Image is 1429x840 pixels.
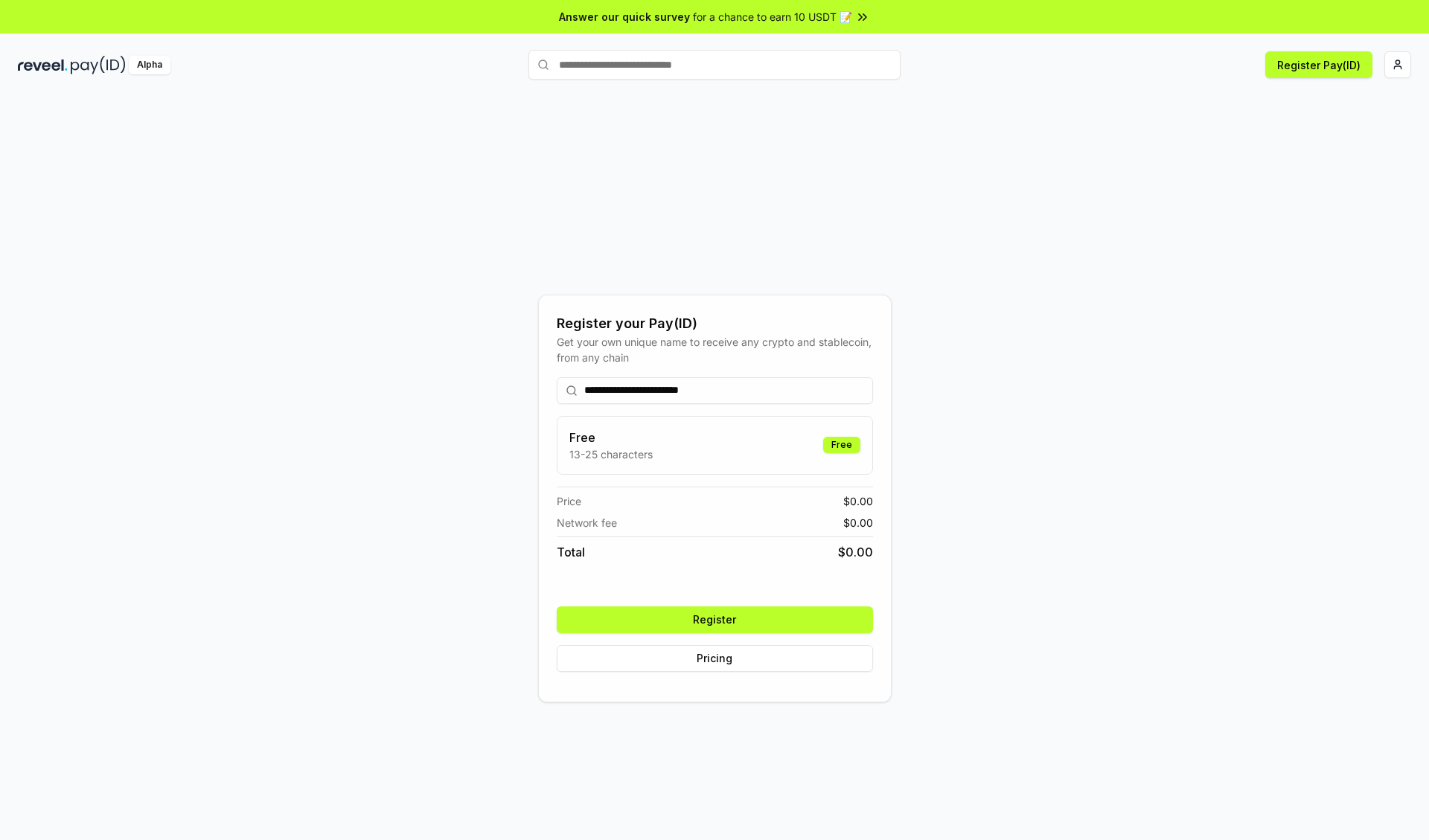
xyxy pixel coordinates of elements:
[1265,51,1372,78] button: Register Pay(ID)
[823,437,860,453] div: Free
[129,56,170,74] div: Alpha
[557,313,873,334] div: Register your Pay(ID)
[843,515,873,530] span: $ 0.00
[569,429,653,446] h3: Free
[557,515,617,530] span: Network fee
[843,493,873,509] span: $ 0.00
[838,543,873,561] span: $ 0.00
[569,446,653,462] p: 13-25 characters
[18,56,68,74] img: reveel_dark
[693,9,852,25] span: for a chance to earn 10 USDT 📝
[557,334,873,365] div: Get your own unique name to receive any crypto and stablecoin, from any chain
[557,543,585,561] span: Total
[557,645,873,672] button: Pricing
[71,56,126,74] img: pay_id
[557,606,873,633] button: Register
[559,9,690,25] span: Answer our quick survey
[557,493,581,509] span: Price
